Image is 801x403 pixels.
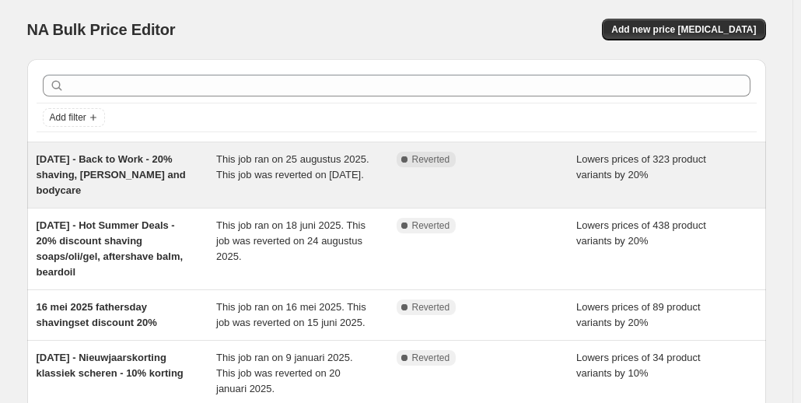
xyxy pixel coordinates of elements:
span: Add filter [50,111,86,124]
button: Add new price [MEDICAL_DATA] [602,19,765,40]
span: Reverted [412,301,450,314]
span: Reverted [412,219,450,232]
span: [DATE] - Hot Summer Deals - 20% discount shaving soaps/oli/gel, aftershave balm, beardoil [37,219,184,278]
span: Lowers prices of 323 product variants by 20% [576,153,706,180]
span: Add new price [MEDICAL_DATA] [611,23,756,36]
span: This job ran on 9 januari 2025. This job was reverted on 20 januari 2025. [216,352,353,394]
span: This job ran on 25 augustus 2025. This job was reverted on [DATE]. [216,153,369,180]
span: Reverted [412,153,450,166]
span: Lowers prices of 438 product variants by 20% [576,219,706,247]
span: This job ran on 18 juni 2025. This job was reverted on 24 augustus 2025. [216,219,366,262]
span: [DATE] - Back to Work - 20% shaving, [PERSON_NAME] and bodycare [37,153,186,196]
span: 16 mei 2025 fathersday shavingset discount 20% [37,301,157,328]
span: Lowers prices of 34 product variants by 10% [576,352,701,379]
span: Reverted [412,352,450,364]
span: Lowers prices of 89 product variants by 20% [576,301,701,328]
span: [DATE] - Nieuwjaarskorting klassiek scheren - 10% korting [37,352,184,379]
span: This job ran on 16 mei 2025. This job was reverted on 15 juni 2025. [216,301,366,328]
span: NA Bulk Price Editor [27,21,176,38]
button: Add filter [43,108,105,127]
